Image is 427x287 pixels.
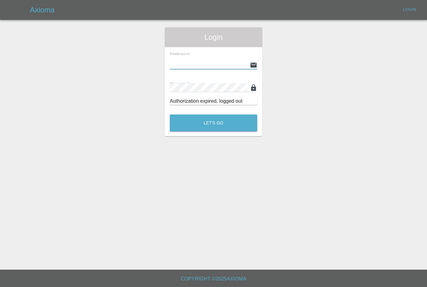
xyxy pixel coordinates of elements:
[400,5,420,15] a: Login
[178,53,190,56] small: (required)
[170,52,190,56] span: Email
[170,81,205,86] span: Password
[170,32,257,42] span: Login
[170,114,257,132] button: Let's Go
[189,82,205,86] small: (required)
[170,97,257,105] div: Authorization expired, logged out
[5,275,422,283] h6: Copyright © 2025 Axioma
[30,5,55,15] h5: Axioma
